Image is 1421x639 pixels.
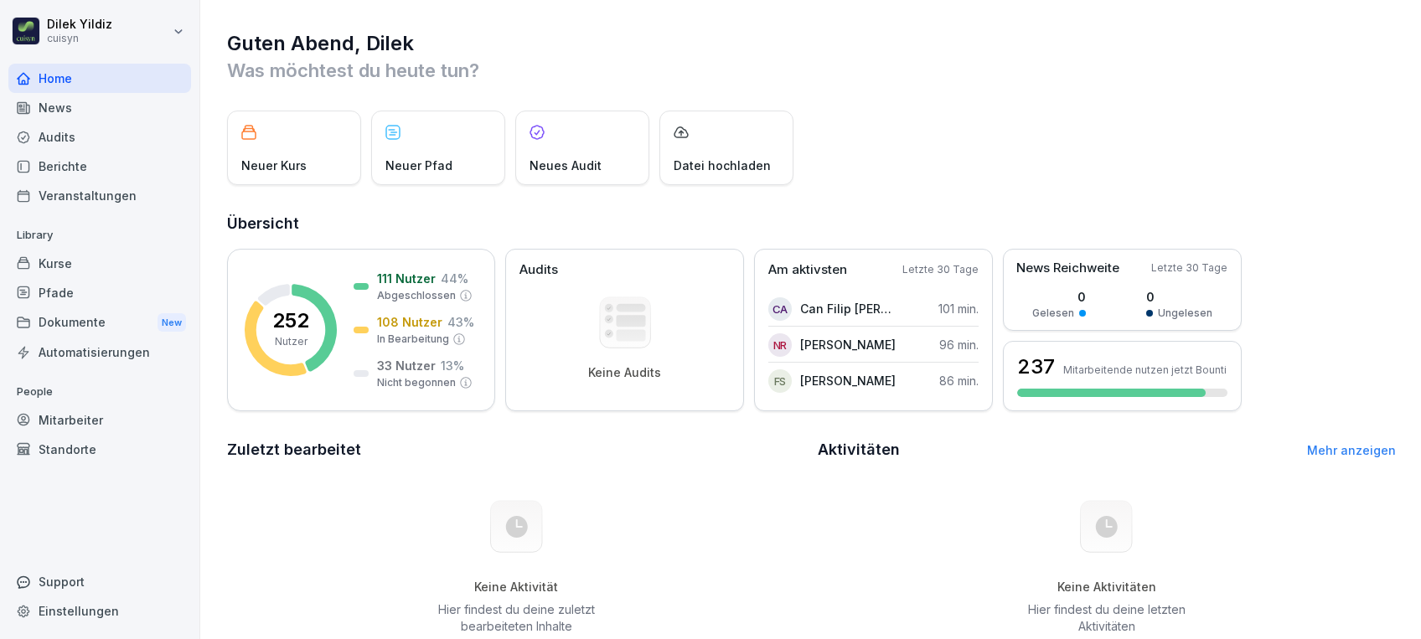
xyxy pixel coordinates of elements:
a: Home [8,64,191,93]
p: Hier findest du deine letzten Aktivitäten [1022,601,1191,635]
h2: Aktivitäten [818,438,900,461]
p: [PERSON_NAME] [800,372,896,389]
a: Veranstaltungen [8,181,191,210]
p: Datei hochladen [674,157,771,174]
p: Neuer Kurs [241,157,307,174]
p: 108 Nutzer [377,313,442,331]
p: Library [8,222,191,249]
p: Neues Audit [530,157,602,174]
h1: Guten Abend, Dilek [227,30,1396,57]
a: Berichte [8,152,191,181]
p: 111 Nutzer [377,270,436,287]
p: In Bearbeitung [377,332,449,347]
p: Am aktivsten [768,260,847,280]
h5: Keine Aktivität [431,580,601,595]
p: 0 [1032,288,1086,306]
h2: Zuletzt bearbeitet [227,438,806,461]
div: FS [768,369,792,393]
p: 252 [272,311,309,331]
a: Automatisierungen [8,338,191,367]
p: Was möchtest du heute tun? [227,57,1396,84]
div: CA [768,297,792,321]
p: Nutzer [275,334,307,349]
div: NR [768,333,792,357]
p: 0 [1146,288,1212,306]
p: Letzte 30 Tage [1151,260,1227,276]
p: Nicht begonnen [377,375,456,390]
a: DokumenteNew [8,307,191,338]
p: People [8,379,191,405]
p: 101 min. [938,300,979,317]
p: Can Filip [PERSON_NAME] [PERSON_NAME] [800,300,897,317]
a: Mitarbeiter [8,405,191,435]
h3: 237 [1017,353,1055,381]
p: Neuer Pfad [385,157,452,174]
p: [PERSON_NAME] [800,336,896,353]
p: 33 Nutzer [377,357,436,374]
p: 44 % [441,270,468,287]
a: News [8,93,191,122]
a: Audits [8,122,191,152]
p: Dilek Yildiz [47,18,112,32]
a: Pfade [8,278,191,307]
p: Keine Audits [588,365,661,380]
div: Dokumente [8,307,191,338]
p: News Reichweite [1016,259,1119,278]
h5: Keine Aktivitäten [1022,580,1191,595]
h2: Übersicht [227,212,1396,235]
p: 13 % [441,357,464,374]
p: Mitarbeitende nutzen jetzt Bounti [1063,363,1227,376]
p: Ungelesen [1158,306,1212,321]
div: Support [8,567,191,596]
p: Abgeschlossen [377,288,456,303]
a: Einstellungen [8,596,191,626]
a: Mehr anzeigen [1307,443,1396,457]
p: cuisyn [47,33,112,44]
p: 43 % [447,313,474,331]
a: Kurse [8,249,191,278]
div: New [158,313,186,332]
p: Audits [519,260,558,280]
p: 96 min. [939,336,979,353]
p: Letzte 30 Tage [902,262,979,277]
p: 86 min. [939,372,979,389]
p: Gelesen [1032,306,1074,321]
p: Hier findest du deine zuletzt bearbeiteten Inhalte [431,601,601,635]
a: Standorte [8,435,191,464]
